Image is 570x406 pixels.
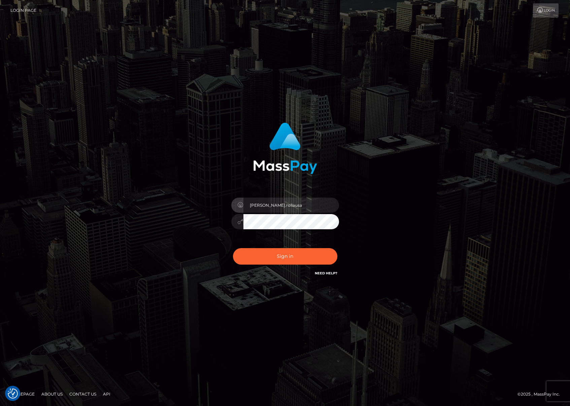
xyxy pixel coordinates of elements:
[315,271,337,275] a: Need Help?
[7,389,37,399] a: Homepage
[39,389,65,399] a: About Us
[233,248,337,265] button: Sign in
[8,388,18,399] button: Consent Preferences
[100,389,113,399] a: API
[243,198,339,213] input: Username...
[533,3,559,18] a: Login
[253,123,317,174] img: MassPay Login
[10,3,36,18] a: Login Page
[8,388,18,399] img: Revisit consent button
[67,389,99,399] a: Contact Us
[517,391,565,398] div: © 2025 , MassPay Inc.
